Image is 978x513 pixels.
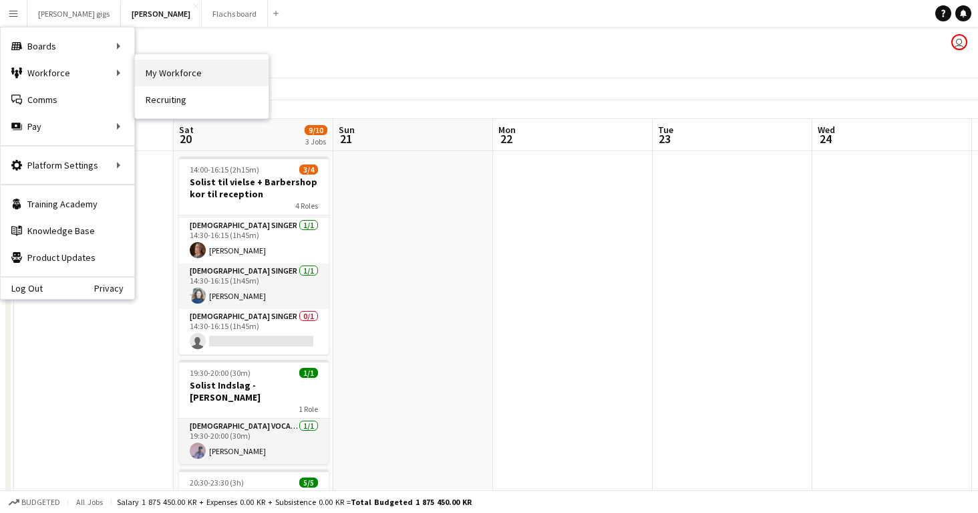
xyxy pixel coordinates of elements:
button: Flachs board [202,1,268,27]
span: Sun [339,124,355,136]
div: Workforce [1,60,134,86]
h3: Solist Indslag - [PERSON_NAME] [179,379,329,403]
a: Recruiting [135,86,269,113]
div: Pay [1,113,134,140]
a: Product Updates [1,244,134,271]
span: Total Budgeted 1 875 450.00 KR [351,497,472,507]
span: Tue [658,124,673,136]
a: My Workforce [135,60,269,86]
span: 21 [337,131,355,146]
span: Budgeted [21,498,60,507]
a: Comms [1,86,134,113]
span: 23 [656,131,673,146]
span: 20 [177,131,194,146]
app-job-card: 14:00-16:15 (2h15m)3/4Solist til vielse + Barbershop kor til reception4 Roles[DEMOGRAPHIC_DATA] V... [179,157,329,354]
div: Salary 1 875 450.00 KR + Expenses 0.00 KR + Subsistence 0.00 KR = [117,497,472,507]
span: 22 [496,131,516,146]
span: 14:00-16:15 (2h15m) [190,165,259,175]
span: Sat [179,124,194,136]
button: [PERSON_NAME] gigs [27,1,121,27]
span: All jobs [73,497,106,507]
div: 3 Jobs [305,136,327,146]
span: Wed [818,124,835,136]
app-card-role: [DEMOGRAPHIC_DATA] Vocal + Guitar1/119:30-20:00 (30m)[PERSON_NAME] [179,419,329,464]
button: Budgeted [7,495,62,510]
span: 3/4 [299,165,318,175]
app-card-role: [DEMOGRAPHIC_DATA] Singer1/114:30-16:15 (1h45m)[PERSON_NAME] [179,264,329,309]
h3: Popkollektivet Kvintet til Sølvbryllup [179,489,329,513]
h3: Solist til vielse + Barbershop kor til reception [179,176,329,200]
app-user-avatar: Asger Søgaard Hajslund [951,34,967,50]
app-card-role: [DEMOGRAPHIC_DATA] Singer1/114:30-16:15 (1h45m)[PERSON_NAME] [179,218,329,264]
button: [PERSON_NAME] [121,1,202,27]
span: 9/10 [305,125,327,135]
a: Privacy [94,283,134,294]
span: 24 [816,131,835,146]
a: Log Out [1,283,43,294]
app-card-role: [DEMOGRAPHIC_DATA] Singer0/114:30-16:15 (1h45m) [179,309,329,354]
span: Mon [498,124,516,136]
a: Knowledge Base [1,217,134,244]
div: Platform Settings [1,152,134,179]
div: Boards [1,33,134,60]
span: 19:30-20:00 (30m) [190,368,251,378]
span: 1/1 [299,368,318,378]
span: 1 Role [299,404,318,414]
a: Training Academy [1,191,134,217]
app-job-card: 19:30-20:00 (30m)1/1Solist Indslag - [PERSON_NAME]1 Role[DEMOGRAPHIC_DATA] Vocal + Guitar1/119:30... [179,360,329,464]
span: 5/5 [299,478,318,488]
span: 4 Roles [295,201,318,211]
span: 20:30-23:30 (3h) [190,478,244,488]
